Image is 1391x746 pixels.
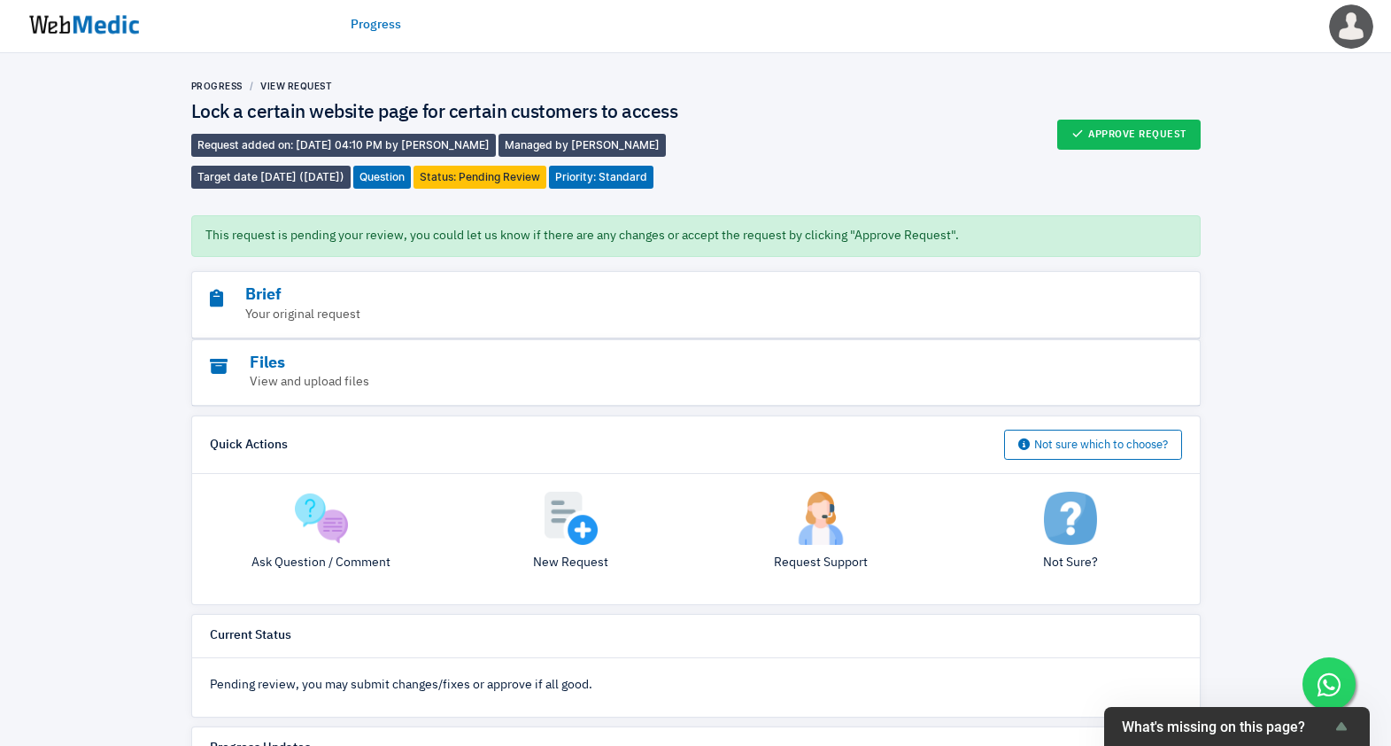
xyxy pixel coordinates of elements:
h3: Files [210,354,1085,374]
span: Target date [DATE] ([DATE]) [191,166,351,189]
p: View and upload files [210,373,1085,392]
button: Approve Request [1057,120,1201,150]
h4: Lock a certain website page for certain customers to access [191,102,696,125]
a: Progress [351,16,401,35]
img: question.png [295,492,348,545]
p: Pending review, you may submit changes/fixes or approve if all good. [210,676,1182,695]
div: This request is pending your review, you could let us know if there are any changes or accept the... [191,215,1201,257]
span: Request added on: [DATE] 04:10 PM by [PERSON_NAME] [191,134,496,157]
span: Priority: Standard [549,166,653,189]
span: Status: Pending Review [413,166,546,189]
span: Question [353,166,411,189]
img: support.png [794,492,847,545]
h3: Brief [210,285,1085,306]
h6: Quick Actions [210,438,288,454]
nav: breadcrumb [191,80,696,93]
p: Request Support [709,554,932,572]
h6: Current Status [210,628,291,644]
p: Not Sure? [959,554,1182,572]
a: Progress [191,81,243,91]
a: View Request [260,81,332,91]
img: not-sure.png [1044,492,1097,545]
button: Not sure which to choose? [1004,430,1182,460]
p: Ask Question / Comment [210,554,433,572]
p: New Request [460,554,683,572]
button: Show survey - What's missing on this page? [1122,716,1352,737]
p: Your original request [210,306,1085,324]
span: What's missing on this page? [1122,719,1331,735]
span: Managed by [PERSON_NAME] [498,134,666,157]
img: add.png [545,492,598,545]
